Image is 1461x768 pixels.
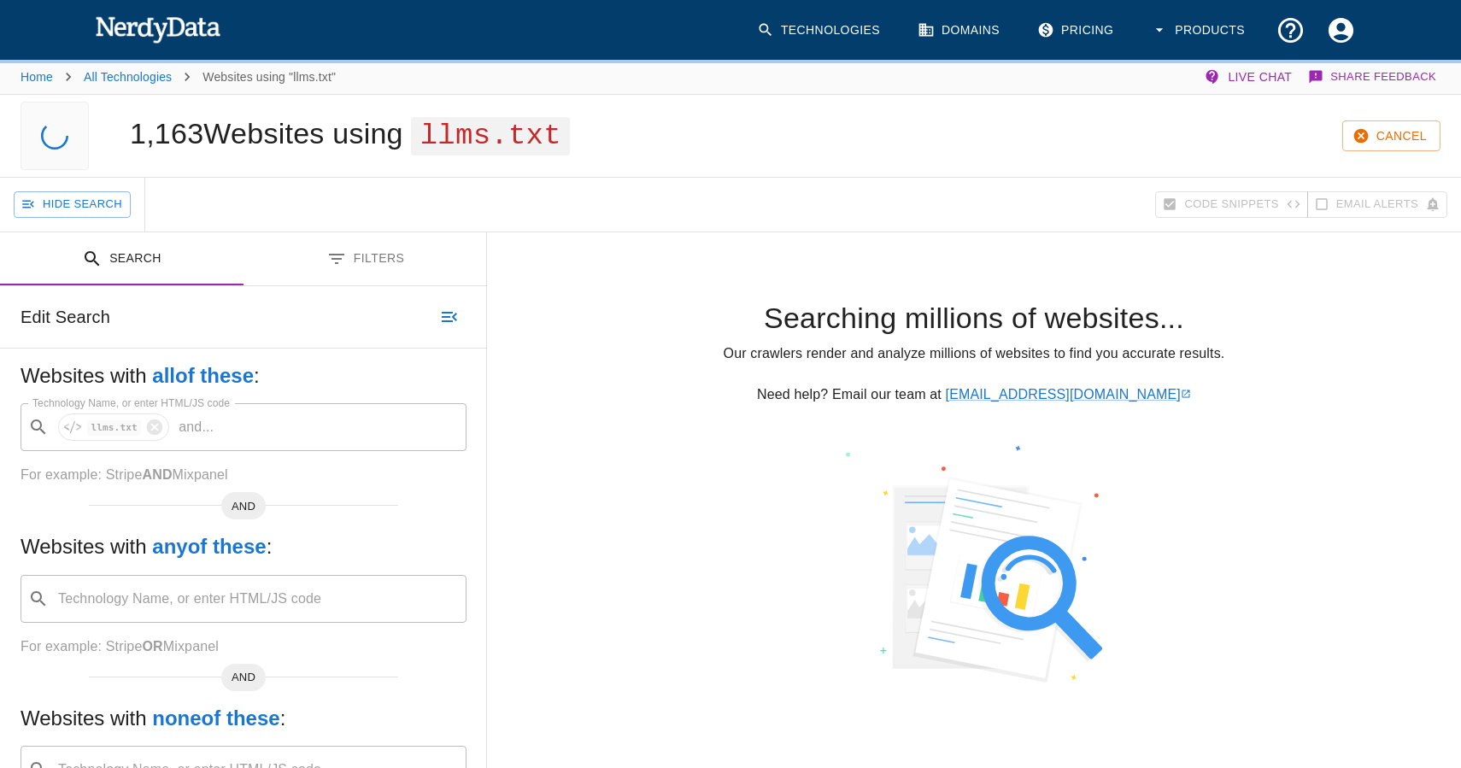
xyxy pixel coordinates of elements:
[14,191,131,218] button: Hide Search
[32,396,230,410] label: Technology Name, or enter HTML/JS code
[172,417,220,437] p: and ...
[809,446,1065,683] img: undraw_file_searching_duff.svg
[514,301,1434,337] h4: Searching millions of websites...
[152,535,266,558] b: any of these
[1316,5,1366,56] button: Account Settings
[1265,5,1316,56] button: Support and Documentation
[152,364,254,387] b: all of these
[21,60,336,94] nav: breadcrumb
[21,705,466,732] h5: Websites with :
[411,117,570,155] span: llms.txt
[1141,5,1259,56] button: Products
[21,70,53,84] a: Home
[1376,647,1440,712] iframe: Drift Widget Chat Controller
[84,70,172,84] a: All Technologies
[221,498,266,515] span: AND
[21,362,466,390] h5: Websites with :
[243,232,487,286] button: Filters
[514,343,1434,405] p: Our crawlers render and analyze millions of websites to find you accurate results. Need help? Ema...
[1306,60,1440,94] button: Share Feedback
[142,467,172,482] b: AND
[1342,120,1440,152] button: Cancel
[21,636,466,657] p: For example: Stripe Mixpanel
[21,533,466,560] h5: Websites with :
[221,669,266,686] span: AND
[747,5,894,56] a: Technologies
[21,465,466,485] p: For example: Stripe Mixpanel
[1200,60,1299,94] button: Live Chat
[907,5,1013,56] a: Domains
[202,68,336,85] p: Websites using "llms.txt"
[142,639,162,654] b: OR
[1027,5,1127,56] a: Pricing
[21,303,110,331] h6: Edit Search
[946,387,1191,402] a: [EMAIL_ADDRESS][DOMAIN_NAME]
[95,12,220,46] img: NerdyData.com
[152,706,279,730] b: none of these
[130,117,570,149] h1: 1,163 Websites using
